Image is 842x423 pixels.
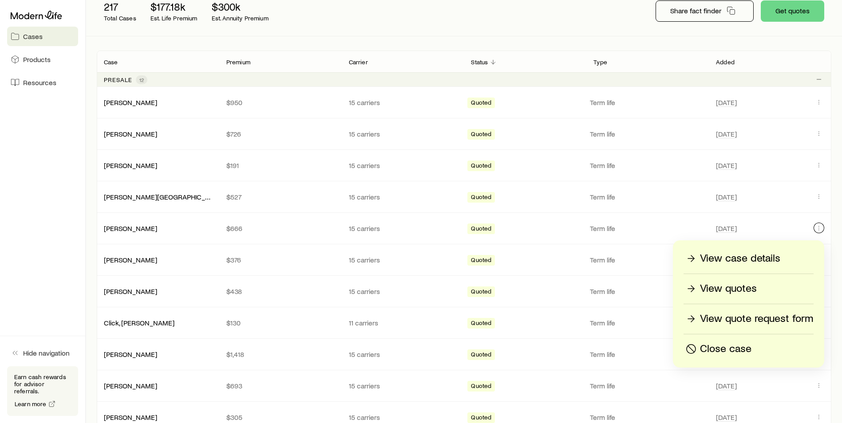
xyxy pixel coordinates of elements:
[716,192,737,201] span: [DATE]
[150,15,198,22] p: Est. Life Premium
[104,381,157,390] a: [PERSON_NAME]
[104,287,157,296] div: [PERSON_NAME]
[349,255,457,264] p: 15 carriers
[104,287,157,295] a: [PERSON_NAME]
[471,162,491,171] span: Quoted
[471,130,491,140] span: Quoted
[670,6,721,15] p: Share fact finder
[590,287,705,296] p: Term life
[226,192,335,201] p: $527
[104,350,157,359] div: [PERSON_NAME]
[471,288,491,297] span: Quoted
[104,255,157,264] a: [PERSON_NAME]
[7,50,78,69] a: Products
[590,255,705,264] p: Term life
[226,413,335,422] p: $305
[684,281,814,297] a: View quotes
[590,129,705,138] p: Term life
[349,192,457,201] p: 15 carriers
[150,0,198,13] p: $177.18k
[23,32,43,41] span: Cases
[226,224,335,233] p: $666
[593,59,607,66] p: Type
[23,78,56,87] span: Resources
[716,129,737,138] span: [DATE]
[23,55,51,64] span: Products
[23,349,70,357] span: Hide navigation
[226,129,335,138] p: $726
[226,350,335,359] p: $1,418
[761,0,824,22] button: Get quotes
[139,76,144,83] span: 12
[349,318,457,327] p: 11 carriers
[226,318,335,327] p: $130
[104,59,118,66] p: Case
[104,255,157,265] div: [PERSON_NAME]
[226,161,335,170] p: $191
[700,282,757,296] p: View quotes
[14,373,71,395] p: Earn cash rewards for advisor referrals.
[349,59,368,66] p: Carrier
[212,15,269,22] p: Est. Annuity Premium
[104,413,157,422] div: [PERSON_NAME]
[349,161,457,170] p: 15 carriers
[212,0,269,13] p: $300k
[471,414,491,423] span: Quoted
[104,318,174,328] div: Click, [PERSON_NAME]
[104,76,132,83] p: Presale
[471,256,491,266] span: Quoted
[349,413,457,422] p: 15 carriers
[104,129,157,138] a: [PERSON_NAME]
[226,98,335,107] p: $950
[716,381,737,390] span: [DATE]
[349,224,457,233] p: 15 carriers
[104,413,157,421] a: [PERSON_NAME]
[349,287,457,296] p: 15 carriers
[700,312,813,326] p: View quote request form
[15,401,47,407] span: Learn more
[590,161,705,170] p: Term life
[104,224,157,232] a: [PERSON_NAME]
[716,224,737,233] span: [DATE]
[471,193,491,203] span: Quoted
[590,413,705,422] p: Term life
[7,27,78,46] a: Cases
[471,99,491,108] span: Quoted
[471,225,491,234] span: Quoted
[104,98,157,106] a: [PERSON_NAME]
[349,98,457,107] p: 15 carriers
[349,381,457,390] p: 15 carriers
[684,311,814,327] a: View quote request form
[7,343,78,363] button: Hide navigation
[226,59,250,66] p: Premium
[104,381,157,391] div: [PERSON_NAME]
[226,255,335,264] p: $376
[716,59,735,66] p: Added
[7,366,78,416] div: Earn cash rewards for advisor referrals.Learn more
[226,381,335,390] p: $693
[590,192,705,201] p: Term life
[656,0,754,22] button: Share fact finder
[104,318,174,327] a: Click, [PERSON_NAME]
[471,59,488,66] p: Status
[226,287,335,296] p: $438
[684,341,814,357] button: Close case
[349,129,457,138] p: 15 carriers
[700,342,751,356] p: Close case
[700,251,780,266] p: View case details
[590,381,705,390] p: Term life
[104,161,157,169] a: [PERSON_NAME]
[104,350,157,358] a: [PERSON_NAME]
[590,350,705,359] p: Term life
[471,382,491,392] span: Quoted
[716,161,737,170] span: [DATE]
[590,318,705,327] p: Term life
[590,224,705,233] p: Term life
[104,15,136,22] p: Total Cases
[7,73,78,92] a: Resources
[471,319,491,329] span: Quoted
[104,192,224,201] a: [PERSON_NAME][GEOGRAPHIC_DATA]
